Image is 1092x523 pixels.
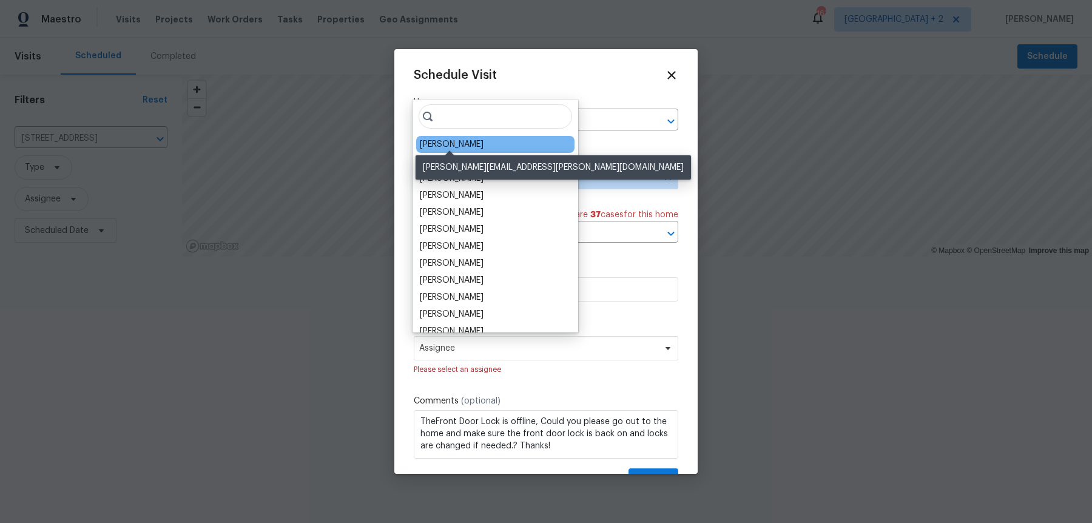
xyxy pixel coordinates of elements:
[420,138,484,150] div: [PERSON_NAME]
[414,96,678,109] label: Home
[419,343,657,353] span: Assignee
[552,209,678,221] span: There are case s for this home
[420,223,484,235] div: [PERSON_NAME]
[420,206,484,218] div: [PERSON_NAME]
[420,291,484,303] div: [PERSON_NAME]
[420,325,484,337] div: [PERSON_NAME]
[416,155,691,180] div: [PERSON_NAME][EMAIL_ADDRESS][PERSON_NAME][DOMAIN_NAME]
[461,397,500,405] span: (optional)
[662,113,679,130] button: Open
[420,308,484,320] div: [PERSON_NAME]
[629,468,678,491] button: Create
[414,473,531,485] span: Create and schedule another
[414,69,497,81] span: Schedule Visit
[638,472,669,487] span: Create
[420,240,484,252] div: [PERSON_NAME]
[420,274,484,286] div: [PERSON_NAME]
[590,211,601,219] span: 37
[662,225,679,242] button: Open
[414,395,678,407] label: Comments
[420,257,484,269] div: [PERSON_NAME]
[414,410,678,459] textarea: TheFront Door Lock is offline, Could you please go out to the home and make sure the front door l...
[665,69,678,82] span: Close
[414,363,678,376] div: Please select an assignee
[420,189,484,201] div: [PERSON_NAME]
